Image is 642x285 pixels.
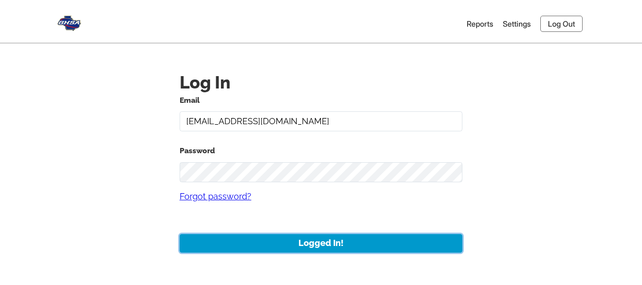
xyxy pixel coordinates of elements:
a: Reports [467,19,493,29]
label: Email [180,94,463,107]
button: Logged In! [180,234,463,253]
img: Snapphound Logo [57,12,81,31]
h1: Log In [180,71,463,94]
a: Settings [503,19,531,29]
a: Log Out [540,16,583,32]
label: Password [180,144,463,157]
a: Forgot password? [180,182,463,210]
